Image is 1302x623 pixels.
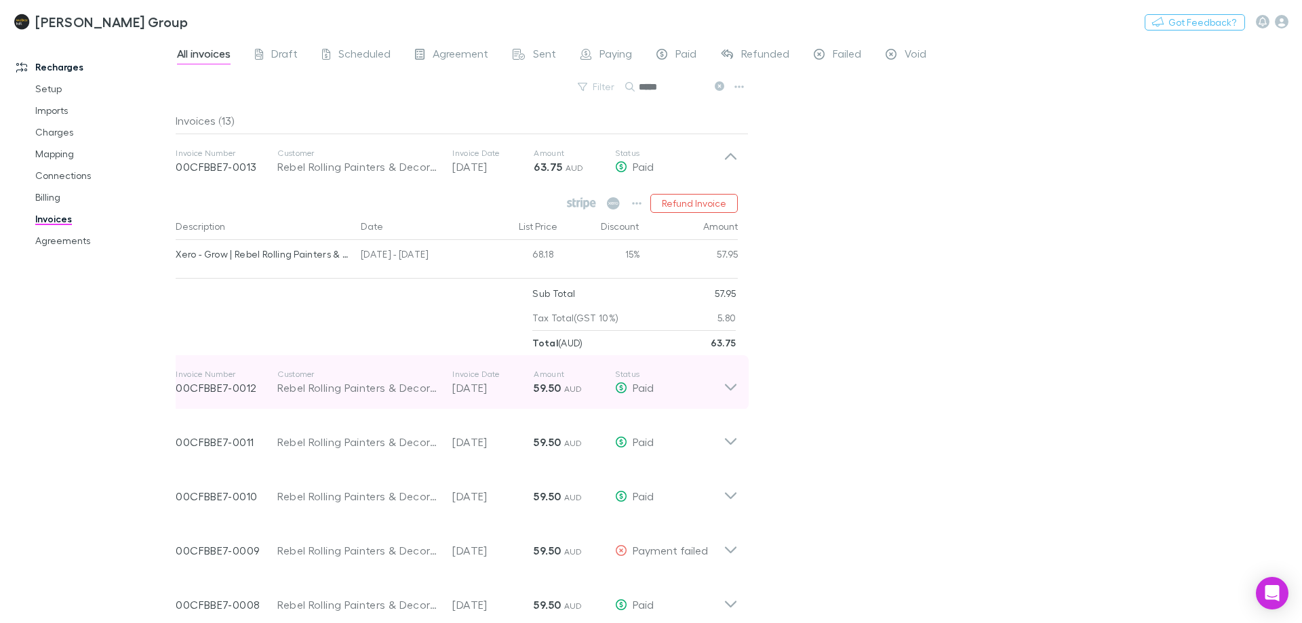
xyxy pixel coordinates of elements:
div: Rebel Rolling Painters & Decorators Pty Ltd - LCP [277,488,439,504]
div: 68.18 [477,240,559,273]
span: Paid [633,381,654,394]
p: 00CFBBE7-0012 [176,380,277,396]
div: 00CFBBE7-0010Rebel Rolling Painters & Decorators Pty Ltd - LCP[DATE]59.50 AUDPaid [165,464,749,518]
button: Got Feedback? [1145,14,1245,31]
span: Sent [533,47,556,64]
div: Rebel Rolling Painters & Decorators Pty Ltd - LCP [277,542,439,559]
p: [DATE] [452,542,534,559]
span: Agreement [433,47,488,64]
div: 15% [559,240,640,273]
strong: 63.75 [711,337,736,348]
span: Paying [599,47,632,64]
div: 00CFBBE7-0011Rebel Rolling Painters & Decorators Pty Ltd - LCP[DATE]59.50 AUDPaid [165,409,749,464]
button: Refund Invoice [650,194,738,213]
p: [DATE] [452,488,534,504]
p: Amount [534,369,615,380]
span: Paid [675,47,696,64]
span: Payment failed [633,544,708,557]
span: AUD [564,384,583,394]
p: Invoice Number [176,148,277,159]
p: [DATE] [452,159,534,175]
p: 00CFBBE7-0010 [176,488,277,504]
a: Mapping [22,143,183,165]
span: Void [905,47,926,64]
span: Draft [271,47,298,64]
a: Invoices [22,208,183,230]
div: Invoice Number00CFBBE7-0013CustomerRebel Rolling Painters & Decorators Pty Ltd - LCPInvoice Date[... [165,134,749,188]
p: 57.95 [715,281,736,306]
div: Rebel Rolling Painters & Decorators Pty Ltd - LCP [277,159,439,175]
a: Agreements [22,230,183,252]
span: Paid [633,489,654,502]
span: All invoices [177,47,231,64]
p: Invoice Date [452,148,534,159]
strong: 63.75 [534,160,562,174]
p: 00CFBBE7-0013 [176,159,277,175]
a: Setup [22,78,183,100]
span: AUD [564,546,583,557]
p: [DATE] [452,434,534,450]
strong: 59.50 [534,435,561,449]
p: Customer [277,369,439,380]
a: Billing [22,186,183,208]
p: Tax Total (GST 10%) [532,306,618,330]
p: Invoice Number [176,369,277,380]
span: Scheduled [338,47,391,64]
p: 00CFBBE7-0009 [176,542,277,559]
p: Invoice Date [452,369,534,380]
p: 00CFBBE7-0008 [176,597,277,613]
p: Customer [277,148,439,159]
p: 00CFBBE7-0011 [176,434,277,450]
div: Rebel Rolling Painters & Decorators Pty Ltd - LCP [277,597,439,613]
p: Sub Total [532,281,575,306]
div: 00CFBBE7-0009Rebel Rolling Painters & Decorators Pty Ltd - LCP[DATE]59.50 AUDPayment failed [165,518,749,572]
p: [DATE] [452,380,534,396]
div: Invoice Number00CFBBE7-0012CustomerRebel Rolling Painters & Decorators Pty Ltd - LCPInvoice Date[... [165,355,749,409]
div: Rebel Rolling Painters & Decorators Pty Ltd - LCP [277,434,439,450]
p: Amount [534,148,615,159]
a: Imports [22,100,183,121]
a: Recharges [3,56,183,78]
span: Failed [833,47,861,64]
strong: 59.50 [534,489,561,503]
a: Connections [22,165,183,186]
div: [DATE] - [DATE] [355,240,477,273]
h3: [PERSON_NAME] Group [35,14,188,30]
span: Paid [633,598,654,611]
span: AUD [564,601,583,611]
p: Status [615,148,724,159]
span: AUD [564,438,583,448]
p: Status [615,369,724,380]
button: Filter [571,79,623,95]
span: AUD [566,163,584,173]
p: 5.80 [717,306,736,330]
strong: 59.50 [534,544,561,557]
strong: Total [532,337,558,348]
div: Rebel Rolling Painters & Decorators Pty Ltd - LCP [277,380,439,396]
div: Open Intercom Messenger [1256,577,1288,609]
a: [PERSON_NAME] Group [5,5,196,38]
img: Walker Hill Group's Logo [14,14,30,30]
div: 57.95 [640,240,738,273]
a: Charges [22,121,183,143]
p: ( AUD ) [532,331,583,355]
span: Paid [633,160,654,173]
strong: 59.50 [534,381,561,395]
span: AUD [564,492,583,502]
p: [DATE] [452,597,534,613]
div: Xero - Grow | Rebel Rolling Painters & Decorators Pty Ltd [176,240,350,268]
span: Refunded [741,47,789,64]
span: Paid [633,435,654,448]
strong: 59.50 [534,598,561,611]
